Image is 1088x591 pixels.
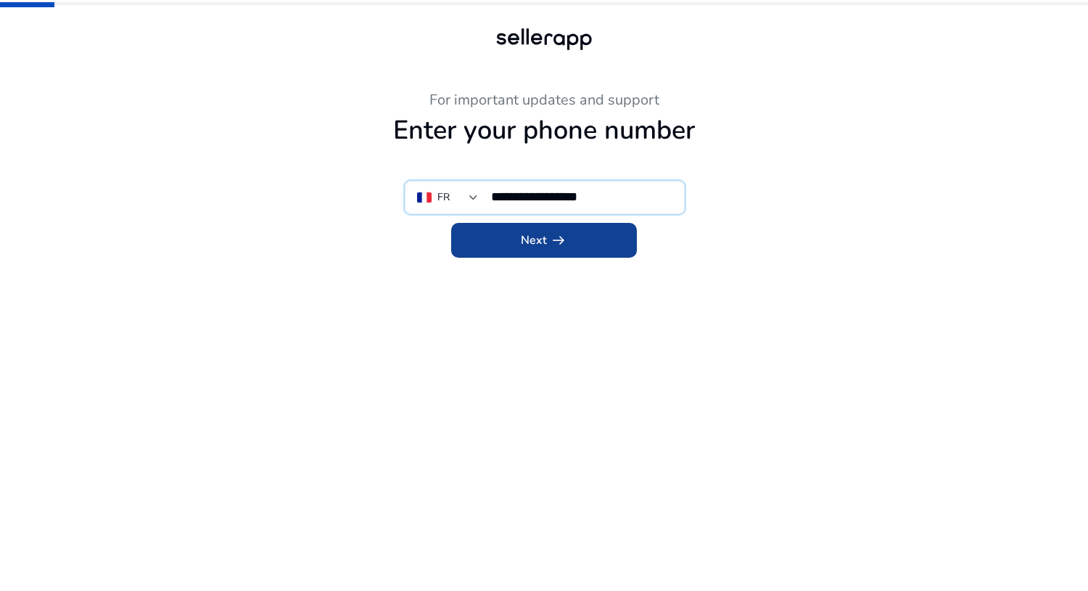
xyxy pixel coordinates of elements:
[451,223,637,258] button: Nextarrow_right_alt
[550,232,567,249] span: arrow_right_alt
[437,189,450,205] div: FR
[145,91,943,109] h3: For important updates and support
[521,232,567,249] span: Next
[145,115,943,146] h1: Enter your phone number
